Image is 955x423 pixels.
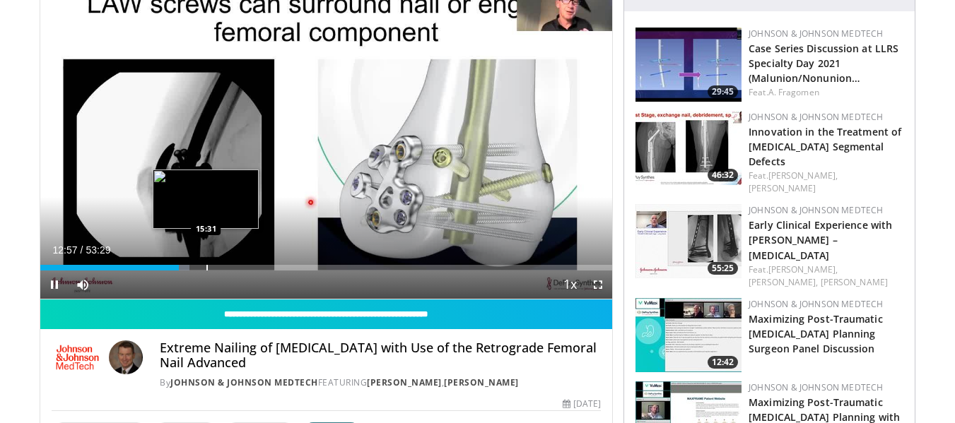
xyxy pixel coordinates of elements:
a: A. Fragomen [768,86,819,98]
a: Johnson & Johnson MedTech [749,111,883,123]
div: [DATE] [563,398,601,410]
button: Playback Rate [556,270,584,299]
img: Johnson & Johnson MedTech [52,340,104,374]
img: Avatar [109,340,143,374]
img: a1fe6fe8-dbe8-4212-b91c-cd16a0105dfe.150x105_q85_crop-smart_upscale.jpg [635,204,742,278]
a: [PERSON_NAME] [444,376,519,388]
a: [PERSON_NAME] [749,182,816,194]
a: [PERSON_NAME] [367,376,442,388]
a: 46:32 [635,111,742,185]
a: Case Series Discussion at LLRS Specialty Day 2021 (Malunion/Nonunion… [749,42,898,85]
a: [PERSON_NAME], [768,263,838,275]
span: 55:25 [708,262,738,275]
a: Innovation in the Treatment of [MEDICAL_DATA] Segmental Defects [749,125,901,168]
a: [PERSON_NAME] [821,276,888,288]
a: 29:45 [635,28,742,102]
div: Feat. [749,263,903,289]
a: Johnson & Johnson MedTech [749,28,883,40]
span: 12:42 [708,356,738,369]
button: Mute [69,270,97,299]
a: Maximizing Post-Traumatic [MEDICAL_DATA] Planning Surgeon Panel Discussion [749,312,883,355]
span: 46:32 [708,169,738,181]
button: Pause [40,270,69,299]
a: 55:25 [635,204,742,278]
span: 29:45 [708,85,738,98]
a: [PERSON_NAME], [768,169,838,181]
a: Johnson & Johnson MedTech [749,298,883,310]
div: By FEATURING , [160,376,601,389]
div: Progress Bar [40,265,613,270]
span: 12:57 [53,244,78,256]
a: Early Clinical Experience with [PERSON_NAME] – [MEDICAL_DATA] [749,218,892,261]
span: / [81,244,83,256]
a: Johnson & Johnson MedTech [749,381,883,393]
button: Fullscreen [584,270,612,299]
img: f1969ce8-01b3-4875-801a-5adda07d723a.150x105_q85_crop-smart_upscale.jpg [635,298,742,372]
h4: Extreme Nailing of [MEDICAL_DATA] with Use of the Retrograde Femoral Nail Advanced [160,340,601,371]
div: Feat. [749,86,903,99]
a: Johnson & Johnson MedTech [170,376,318,388]
div: Feat. [749,169,903,195]
img: 680417f9-8db9-4d12-83e7-1cce226b0ea9.150x105_q85_crop-smart_upscale.jpg [635,111,742,185]
a: Johnson & Johnson MedTech [749,204,883,216]
img: 7a0c1574-0822-442f-b7dd-0b35ae7f75a9.150x105_q85_crop-smart_upscale.jpg [635,28,742,102]
span: 53:29 [86,244,110,256]
a: 12:42 [635,298,742,372]
a: [PERSON_NAME], [749,276,818,288]
img: image.jpeg [153,169,259,229]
